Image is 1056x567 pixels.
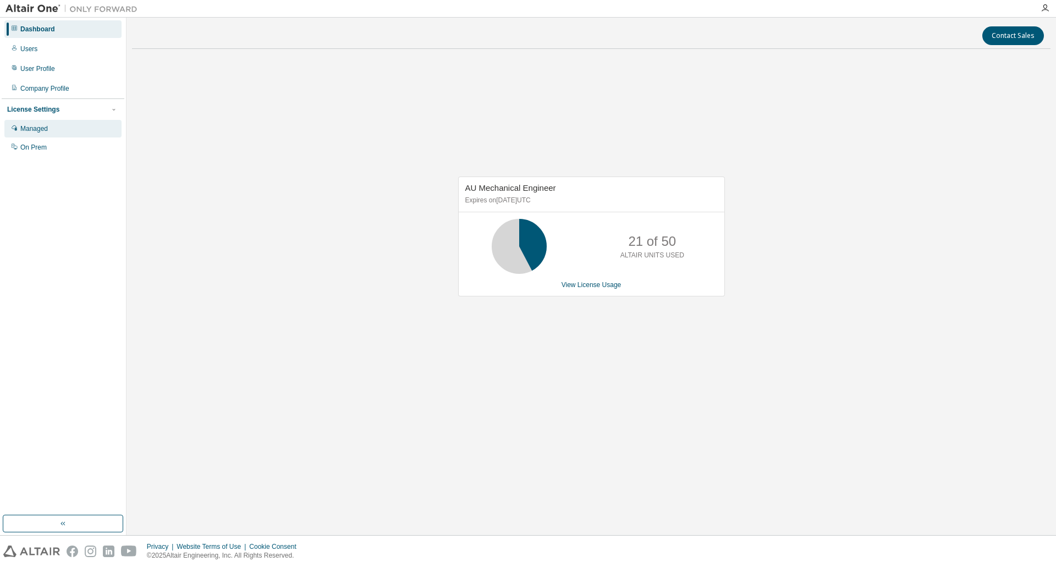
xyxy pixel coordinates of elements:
[121,546,137,557] img: youtube.svg
[20,84,69,93] div: Company Profile
[20,124,48,133] div: Managed
[20,25,55,34] div: Dashboard
[465,196,715,205] p: Expires on [DATE] UTC
[465,183,556,192] span: AU Mechanical Engineer
[20,64,55,73] div: User Profile
[67,546,78,557] img: facebook.svg
[5,3,143,14] img: Altair One
[982,26,1044,45] button: Contact Sales
[85,546,96,557] img: instagram.svg
[147,542,177,551] div: Privacy
[628,232,676,251] p: 21 of 50
[3,546,60,557] img: altair_logo.svg
[7,105,59,114] div: License Settings
[103,546,114,557] img: linkedin.svg
[562,281,621,289] a: View License Usage
[177,542,249,551] div: Website Terms of Use
[20,45,37,53] div: Users
[147,551,303,560] p: © 2025 Altair Engineering, Inc. All Rights Reserved.
[20,143,47,152] div: On Prem
[249,542,302,551] div: Cookie Consent
[620,251,684,260] p: ALTAIR UNITS USED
